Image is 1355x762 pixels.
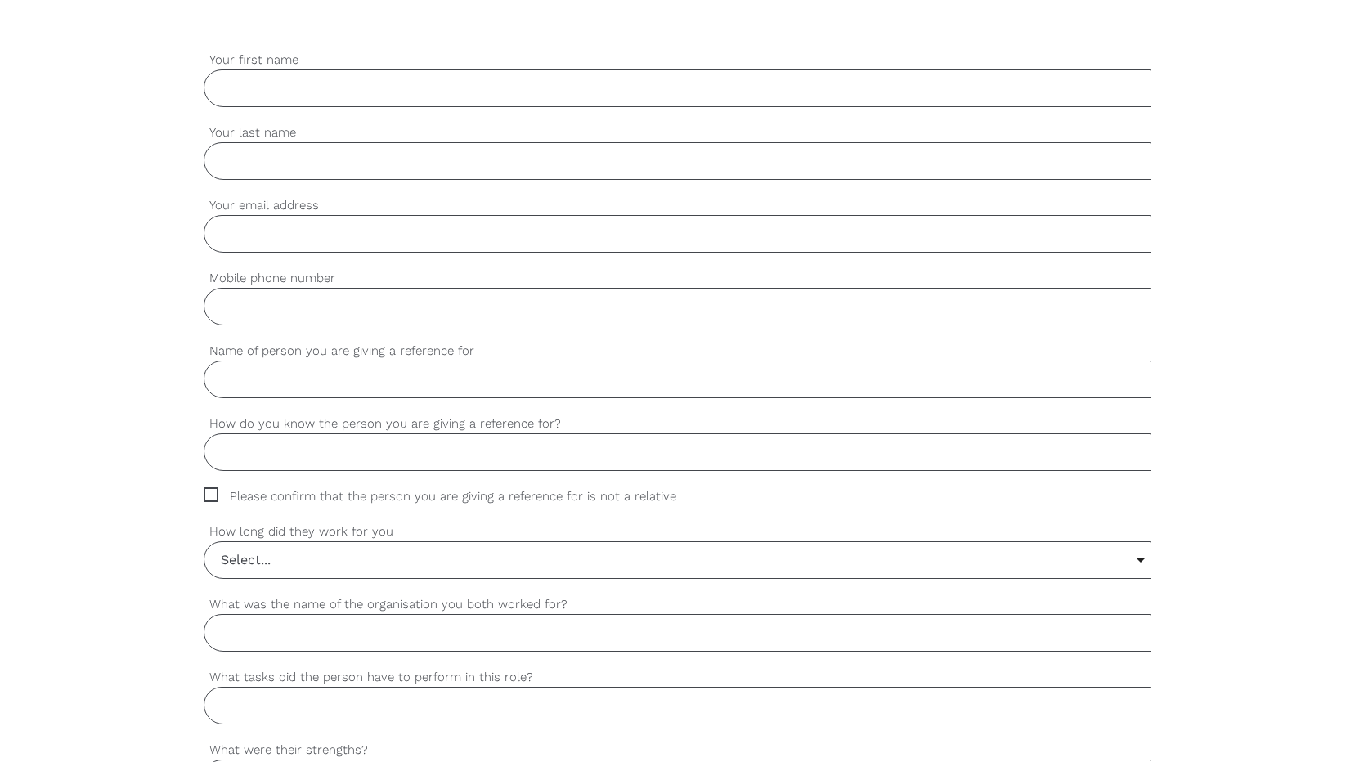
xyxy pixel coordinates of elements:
[204,741,1152,760] label: What were their strengths?
[204,51,1152,69] label: Your first name
[204,123,1152,142] label: Your last name
[204,668,1152,687] label: What tasks did the person have to perform in this role?
[204,269,1152,288] label: Mobile phone number
[204,522,1152,541] label: How long did they work for you
[204,342,1152,361] label: Name of person you are giving a reference for
[204,595,1152,614] label: What was the name of the organisation you both worked for?
[204,415,1152,433] label: How do you know the person you are giving a reference for?
[204,196,1152,215] label: Your email address
[204,487,707,506] span: Please confirm that the person you are giving a reference for is not a relative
